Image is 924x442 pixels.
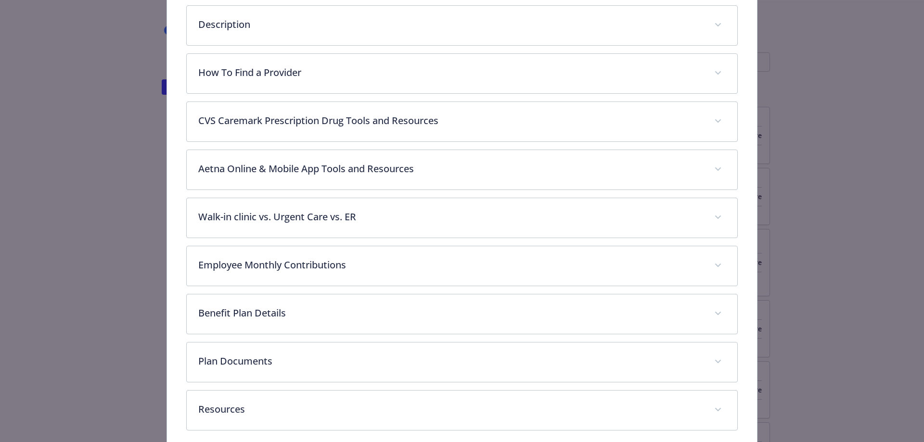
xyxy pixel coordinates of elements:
[198,354,703,368] p: Plan Documents
[198,162,703,176] p: Aetna Online & Mobile App Tools and Resources
[187,342,738,382] div: Plan Documents
[198,114,703,128] p: CVS Caremark Prescription Drug Tools and Resources
[187,102,738,141] div: CVS Caremark Prescription Drug Tools and Resources
[198,210,703,224] p: Walk-in clinic vs. Urgent Care vs. ER
[198,17,703,32] p: Description
[187,54,738,93] div: How To Find a Provider
[187,150,738,189] div: Aetna Online & Mobile App Tools and Resources
[198,402,703,417] p: Resources
[198,258,703,272] p: Employee Monthly Contributions
[198,306,703,320] p: Benefit Plan Details
[198,65,703,80] p: How To Find a Provider
[187,246,738,286] div: Employee Monthly Contributions
[187,6,738,45] div: Description
[187,198,738,238] div: Walk-in clinic vs. Urgent Care vs. ER
[187,294,738,334] div: Benefit Plan Details
[187,391,738,430] div: Resources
